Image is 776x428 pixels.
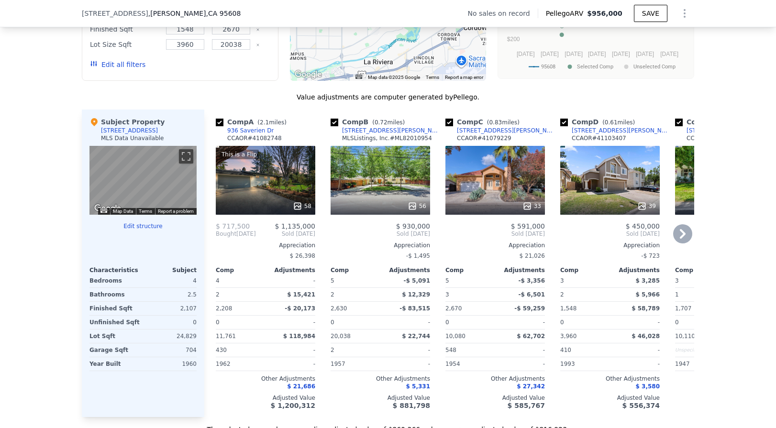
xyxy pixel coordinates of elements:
[216,319,220,326] span: 0
[445,127,556,134] a: [STREET_ADDRESS][PERSON_NAME]
[675,241,775,249] div: Appreciation
[267,316,315,329] div: -
[220,150,259,159] div: This is a Flip
[507,36,520,43] text: $200
[399,305,430,312] span: -$ 83,515
[331,357,378,371] div: 1957
[445,277,449,284] span: 5
[227,127,274,134] div: 936 Saverien Dr
[216,230,236,238] span: Bought
[331,266,380,274] div: Comp
[287,291,315,298] span: $ 15,421
[89,146,197,215] div: Map
[89,316,141,329] div: Unfinished Sqft
[641,252,660,259] span: -$ 723
[404,277,430,284] span: -$ 5,091
[292,68,324,81] img: Google
[393,402,430,409] span: $ 881,798
[396,222,430,230] span: $ 930,000
[89,357,141,371] div: Year Built
[285,305,315,312] span: -$ 20,173
[483,119,523,126] span: ( miles)
[355,75,362,79] button: Keyboard shortcuts
[89,329,141,343] div: Lot Sqft
[612,316,660,329] div: -
[605,119,618,126] span: 0.61
[89,266,143,274] div: Characteristics
[445,305,462,312] span: 2,670
[380,266,430,274] div: Adjustments
[610,266,660,274] div: Adjustments
[445,288,493,301] div: 3
[143,266,197,274] div: Subject
[675,357,723,371] div: 1947
[632,333,660,340] span: $ 46,028
[216,127,274,134] a: 936 Saverien Dr
[546,9,588,18] span: Pellego ARV
[260,119,269,126] span: 2.1
[445,333,466,340] span: 10,080
[577,64,613,70] text: Selected Comp
[368,119,409,126] span: ( miles)
[675,277,679,284] span: 3
[560,117,639,127] div: Comp D
[445,347,456,353] span: 548
[599,119,639,126] span: ( miles)
[560,347,571,353] span: 410
[331,394,430,402] div: Adjusted Value
[497,357,545,371] div: -
[92,202,123,215] img: Google
[90,60,145,69] button: Edit all filters
[290,252,315,259] span: $ 26,398
[89,222,197,230] button: Edit structure
[457,127,556,134] div: [STREET_ADDRESS][PERSON_NAME]
[89,288,141,301] div: Bathrooms
[402,291,430,298] span: $ 12,329
[331,127,442,134] a: [STREET_ADDRESS][PERSON_NAME]
[216,347,227,353] span: 430
[216,277,220,284] span: 4
[267,274,315,287] div: -
[368,75,420,80] span: Map data ©2025 Google
[675,333,695,340] span: 10,110
[145,288,197,301] div: 2.5
[445,75,483,80] a: Report a map error
[445,241,545,249] div: Appreciation
[145,357,197,371] div: 1960
[254,119,290,126] span: ( miles)
[445,266,495,274] div: Comp
[445,230,545,238] span: Sold [DATE]
[216,357,264,371] div: 1962
[375,119,388,126] span: 0.72
[675,343,723,357] div: Unspecified
[216,375,315,383] div: Other Adjustments
[560,305,576,312] span: 1,548
[636,277,660,284] span: $ 3,285
[565,51,583,57] text: [DATE]
[497,316,545,329] div: -
[572,134,626,142] div: CCAOR # 41103407
[256,28,260,32] button: Clear
[402,333,430,340] span: $ 22,744
[331,333,351,340] span: 20,038
[256,230,315,238] span: Sold [DATE]
[227,134,282,142] div: CCAOR # 41082748
[636,51,654,57] text: [DATE]
[588,51,606,57] text: [DATE]
[331,375,430,383] div: Other Adjustments
[445,375,545,383] div: Other Adjustments
[293,201,311,211] div: 58
[148,9,241,18] span: , [PERSON_NAME]
[145,316,197,329] div: 0
[331,277,334,284] span: 5
[271,402,315,409] span: $ 1,200,312
[445,357,493,371] div: 1954
[560,230,660,238] span: Sold [DATE]
[145,274,197,287] div: 4
[267,343,315,357] div: -
[331,230,430,238] span: Sold [DATE]
[89,343,141,357] div: Garage Sqft
[572,127,671,134] div: [STREET_ADDRESS][PERSON_NAME]
[206,10,241,17] span: , CA 95608
[560,357,608,371] div: 1993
